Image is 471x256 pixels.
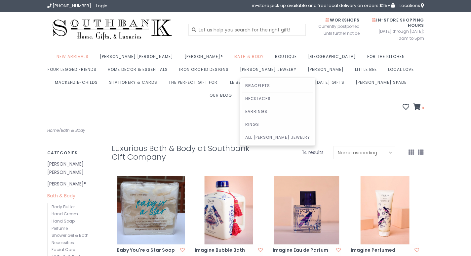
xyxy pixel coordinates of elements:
h1: Luxurious Bath & Body at Southbank Gift Company [112,144,251,161]
input: Let us help you search for the right gift! [188,24,306,36]
a: Add to wishlist [180,247,185,253]
img: Margot Elena Imagine Bubble Bath [195,176,263,244]
a: Earrings [242,105,313,118]
h3: Categories [47,151,102,155]
a: Imagine Eau de Parfum [273,246,334,254]
span: In-Store Shopping Hours [372,17,424,28]
span: [DATE] through [DATE]: 10am to 5pm [370,28,424,42]
a: Imagine Bubble Bath [195,246,256,254]
a: Add to wishlist [414,247,419,253]
a: [PERSON_NAME]® [47,180,102,188]
div: / [42,127,236,134]
a: Stationery & Cards [109,78,161,91]
a: Locations [397,3,424,8]
span: Workshops [326,17,360,23]
a: [PERSON_NAME]® [184,52,226,65]
a: All [PERSON_NAME] Jewelry [242,131,313,144]
a: [PERSON_NAME] [PERSON_NAME] [47,160,102,177]
img: Southbank's Baby You're a Star Soap [117,176,185,244]
a: Local Love [388,65,417,78]
a: [PERSON_NAME] [PERSON_NAME] [100,52,177,65]
a: [PHONE_NUMBER] [47,3,91,9]
span: in-store pick up available and free local delivery on orders $25+ [252,3,395,8]
a: Bath & Body [234,52,267,65]
a: Hand Cream [52,211,78,217]
a: [DATE] Gifts [315,78,348,91]
a: Hand Soap [52,218,75,224]
a: [PERSON_NAME] Jewelry [240,65,300,78]
a: Home Decor & Essentials [108,65,171,78]
a: Necklaces [242,92,313,105]
img: Margot Elena Imagine Eau de Parfum [273,176,341,244]
span: 14 results [302,149,324,156]
a: Our Blog [210,91,235,104]
a: Bath & Body [61,128,85,133]
img: Southbank Gift Company -- Home, Gifts, and Luxuries [47,17,177,42]
a: Facial Care [52,247,75,252]
span: Locations [400,2,424,9]
a: Bath & Body [47,192,102,200]
a: Four Legged Friends [48,65,100,78]
a: New Arrivals [57,52,92,65]
a: MacKenzie-Childs [55,78,101,91]
a: [GEOGRAPHIC_DATA] [308,52,359,65]
a: Baby You're a Star Soap [117,246,178,254]
a: Body Butter [52,204,75,210]
a: Boutique [275,52,300,65]
a: [PERSON_NAME] Spade [356,78,410,91]
a: Home [47,128,59,133]
a: Le Bee Marché [230,78,266,91]
a: 0 [413,104,424,111]
a: For the Kitchen [367,52,408,65]
span: 0 [421,105,424,111]
a: Add to wishlist [258,247,263,253]
a: The perfect gift for: [169,78,222,91]
a: Perfume [52,226,68,231]
a: Bracelets [242,79,313,92]
span: [PHONE_NUMBER] [53,3,91,9]
img: Margot Elena Imagine Perfumed Shower Gel [351,176,419,244]
a: Add to wishlist [336,247,341,253]
a: [PERSON_NAME] [308,65,347,78]
a: Iron Orchid Designs [179,65,232,78]
span: Currently postponed until further notice [310,23,360,37]
a: Shower Gel & Bath Necessities [52,232,89,245]
a: Little Bee [355,65,380,78]
a: Login [96,3,107,9]
a: Rings [242,118,313,131]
